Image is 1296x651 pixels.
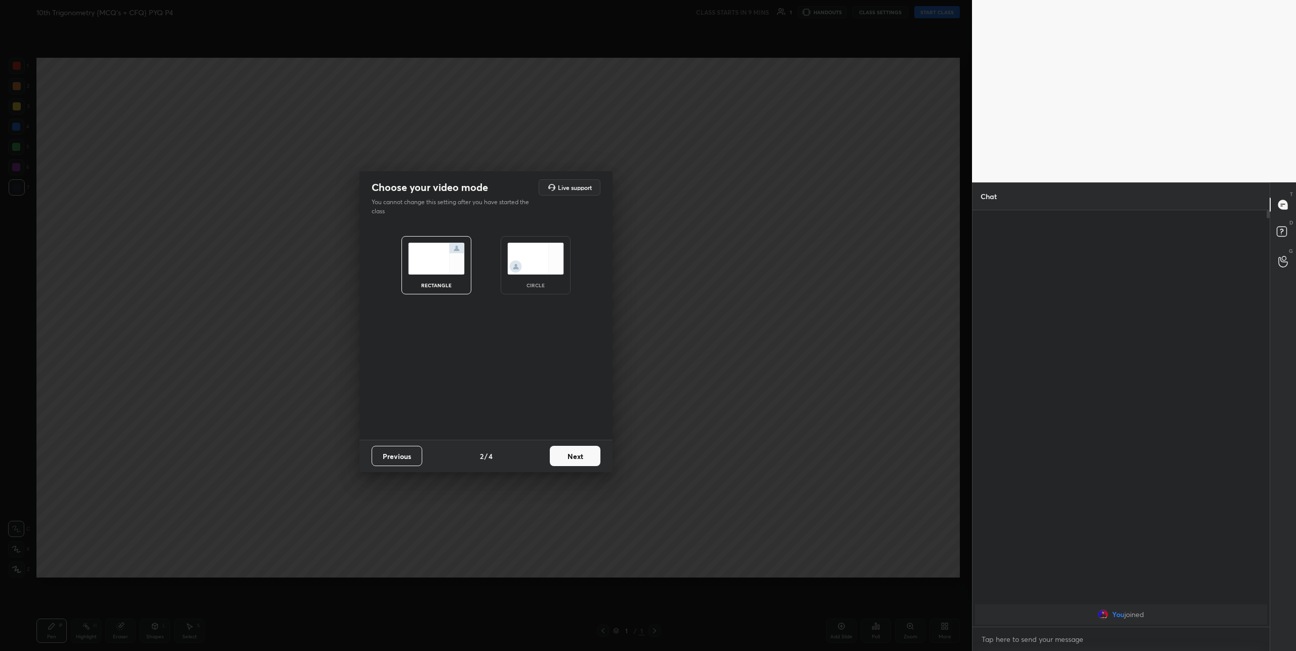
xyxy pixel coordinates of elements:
h4: 4 [489,451,493,462]
h4: / [484,451,488,462]
p: T [1290,190,1293,198]
div: rectangle [416,283,457,288]
p: G [1289,247,1293,255]
button: Previous [372,446,422,466]
h2: Choose your video mode [372,181,488,194]
h4: 2 [480,451,483,462]
button: Next [550,446,600,466]
img: normalScreenIcon.ae25ed63.svg [408,243,465,275]
div: grid [973,602,1270,627]
div: circle [515,283,556,288]
span: You [1112,610,1124,619]
h5: Live support [558,184,592,190]
p: You cannot change this setting after you have started the class [372,198,536,216]
img: circleScreenIcon.acc0effb.svg [507,243,564,275]
span: joined [1124,610,1144,619]
img: 688b4486b4ee450a8cb9bbcd57de3176.jpg [1098,609,1108,620]
p: D [1289,219,1293,226]
p: Chat [973,183,1005,210]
